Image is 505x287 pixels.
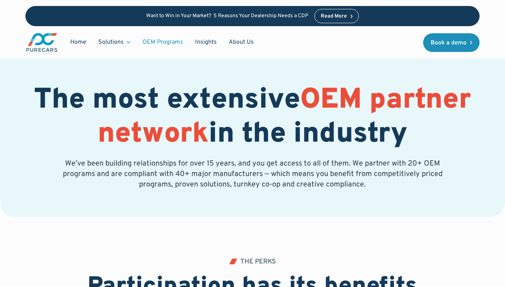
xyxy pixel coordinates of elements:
a: About Us [223,35,260,49]
a: Read More [314,9,359,23]
div: Solutions [98,38,124,46]
a: Home [64,35,92,49]
a: Book a demo [423,33,480,52]
h1: The most extensive in the industry [25,84,480,152]
div: Read More [321,14,347,19]
div: Book a demo [431,40,466,46]
a: main [25,32,58,53]
a: Insights [189,35,223,49]
img: purecars logo [25,32,58,53]
p: We’ve been building relationships for over 15 years, and you get access to all of them. We partne... [61,158,444,190]
a: OEM Programs [136,35,189,49]
div: THE PERKS [240,259,276,265]
span: OEM partner network [98,83,471,152]
p: Want to Win in Your Market? 5 Reasons Your Dealership Needs a CDP [146,13,308,19]
div: Solutions [92,35,136,49]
